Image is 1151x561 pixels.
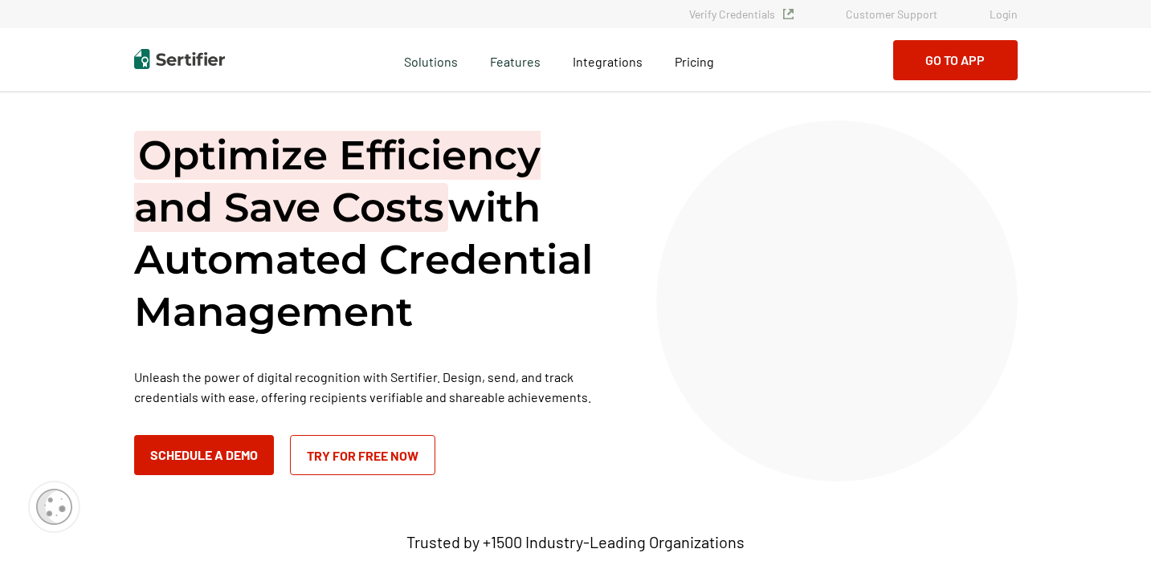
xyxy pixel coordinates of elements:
[675,50,714,70] a: Pricing
[406,532,745,552] p: Trusted by +1500 Industry-Leading Organizations
[134,367,616,407] p: Unleash the power of digital recognition with Sertifier. Design, send, and track credentials with...
[990,7,1018,21] a: Login
[404,50,458,70] span: Solutions
[134,49,225,69] img: Sertifier | Digital Credentialing Platform
[290,435,435,475] a: Try for Free Now
[134,129,616,338] h1: with Automated Credential Management
[36,489,72,525] img: Cookie Popup Icon
[846,7,937,21] a: Customer Support
[893,40,1018,80] button: Go to App
[1071,484,1151,561] iframe: Chat Widget
[134,435,274,475] button: Schedule a Demo
[573,50,643,70] a: Integrations
[573,54,643,69] span: Integrations
[490,50,541,70] span: Features
[783,9,794,19] img: Verified
[134,131,541,232] span: Optimize Efficiency and Save Costs
[689,7,794,21] a: Verify Credentials
[675,54,714,69] span: Pricing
